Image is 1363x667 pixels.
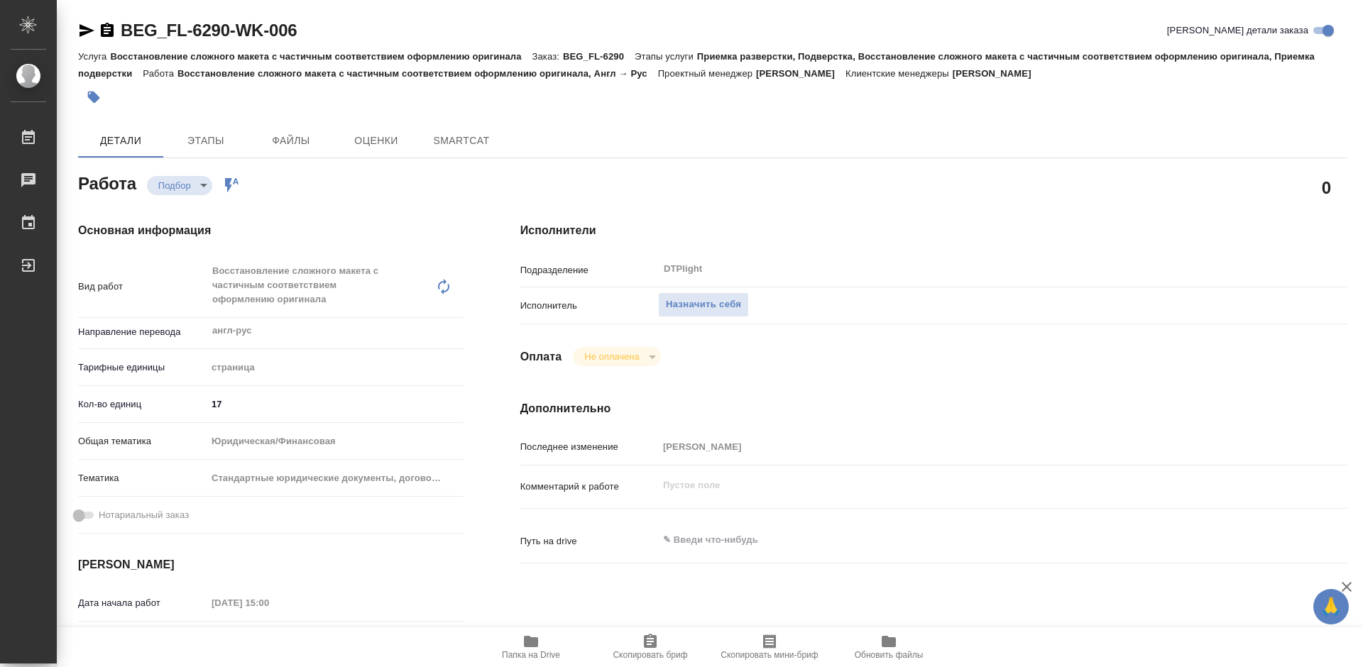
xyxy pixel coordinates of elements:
div: Стандартные юридические документы, договоры, уставы [207,466,464,490]
span: Детали [87,132,155,150]
button: Скопировать бриф [591,627,710,667]
h4: Дополнительно [520,400,1347,417]
span: Файлы [257,132,325,150]
h4: [PERSON_NAME] [78,556,464,573]
span: Папка на Drive [502,650,560,660]
h4: Оплата [520,348,562,365]
div: Подбор [573,347,660,366]
button: Назначить себя [658,292,749,317]
p: Кол-во единиц [78,397,207,412]
span: Этапы [172,132,240,150]
span: [PERSON_NAME] детали заказа [1167,23,1308,38]
h2: Работа [78,170,136,195]
p: Комментарий к работе [520,480,658,494]
a: BEG_FL-6290-WK-006 [121,21,297,40]
div: Юридическая/Финансовая [207,429,464,453]
p: Приемка разверстки, Подверстка, Восстановление сложного макета с частичным соответствием оформлен... [78,51,1315,79]
input: ✎ Введи что-нибудь [207,394,464,414]
button: Не оплачена [580,351,643,363]
span: Оценки [342,132,410,150]
p: [PERSON_NAME] [953,68,1042,79]
span: Обновить файлы [855,650,924,660]
input: Пустое поле [207,592,331,613]
h4: Основная информация [78,222,464,239]
span: Скопировать мини-бриф [721,650,818,660]
p: Последнее изменение [520,440,658,454]
p: [PERSON_NAME] [756,68,845,79]
p: Восстановление сложного макета с частичным соответствием оформлению оригинала [110,51,532,62]
p: Восстановление сложного макета с частичным соответствием оформлению оригинала, Англ → Рус [177,68,658,79]
button: Добавить тэг [78,82,109,113]
button: 🙏 [1313,589,1349,624]
p: Исполнитель [520,299,658,313]
span: SmartCat [427,132,496,150]
h2: 0 [1322,175,1331,199]
p: Проектный менеджер [658,68,756,79]
button: Папка на Drive [471,627,591,667]
p: Путь на drive [520,534,658,549]
p: Заказ: [532,51,563,62]
input: Пустое поле [658,436,1279,457]
p: Тематика [78,471,207,485]
button: Скопировать ссылку для ЯМессенджера [78,22,95,39]
p: Подразделение [520,263,658,277]
div: страница [207,355,464,380]
span: Скопировать бриф [613,650,687,660]
button: Скопировать мини-бриф [710,627,829,667]
p: Тарифные единицы [78,360,207,375]
button: Подбор [154,180,195,192]
p: Направление перевода [78,325,207,339]
p: Общая тематика [78,434,207,448]
p: Услуга [78,51,110,62]
span: Назначить себя [666,297,741,313]
h4: Исполнители [520,222,1347,239]
button: Обновить файлы [829,627,948,667]
p: Этапы услуги [635,51,697,62]
p: Работа [143,68,177,79]
span: Нотариальный заказ [99,508,189,522]
p: Клиентские менеджеры [845,68,953,79]
p: Вид работ [78,280,207,294]
div: Подбор [147,176,212,195]
span: 🙏 [1319,592,1343,622]
p: Дата начала работ [78,596,207,610]
button: Скопировать ссылку [99,22,116,39]
p: BEG_FL-6290 [563,51,635,62]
